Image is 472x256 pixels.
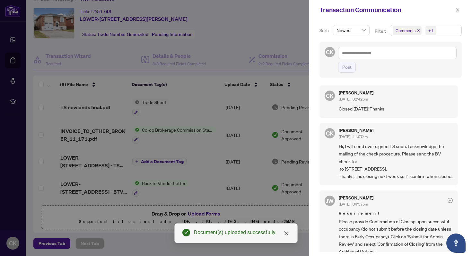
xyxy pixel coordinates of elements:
span: Newest [337,25,366,35]
span: [DATE], 11:07am [339,134,368,139]
span: close [284,231,289,236]
span: CK [326,91,334,100]
div: Document(s) uploaded successfully. [194,229,290,236]
span: JW [326,196,334,205]
h5: [PERSON_NAME] [339,196,373,200]
p: Filter: [375,28,387,35]
button: Post [338,62,356,73]
span: close [417,29,420,32]
div: +1 [428,27,433,34]
span: Comments [393,26,422,35]
span: Closed [DATE]! Thanks [339,105,453,112]
span: [DATE], 04:57pm [339,202,368,207]
a: Close [283,230,290,237]
span: [DATE], 02:42pm [339,97,368,102]
h5: [PERSON_NAME] [339,91,373,95]
span: CK [326,48,334,57]
span: Requirement [339,210,453,216]
h5: [PERSON_NAME] [339,128,373,133]
span: Comments [396,27,415,34]
span: Hi, I will send over signed TS soon. I acknowledge the mailing of the check procedure. Please sen... [339,143,453,180]
span: check-circle [182,229,190,236]
span: close [455,8,460,12]
span: check-circle [448,198,453,203]
span: CK [326,129,334,138]
div: Transaction Communication [319,5,453,15]
p: Sort: [319,27,330,34]
button: Open asap [446,234,466,253]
